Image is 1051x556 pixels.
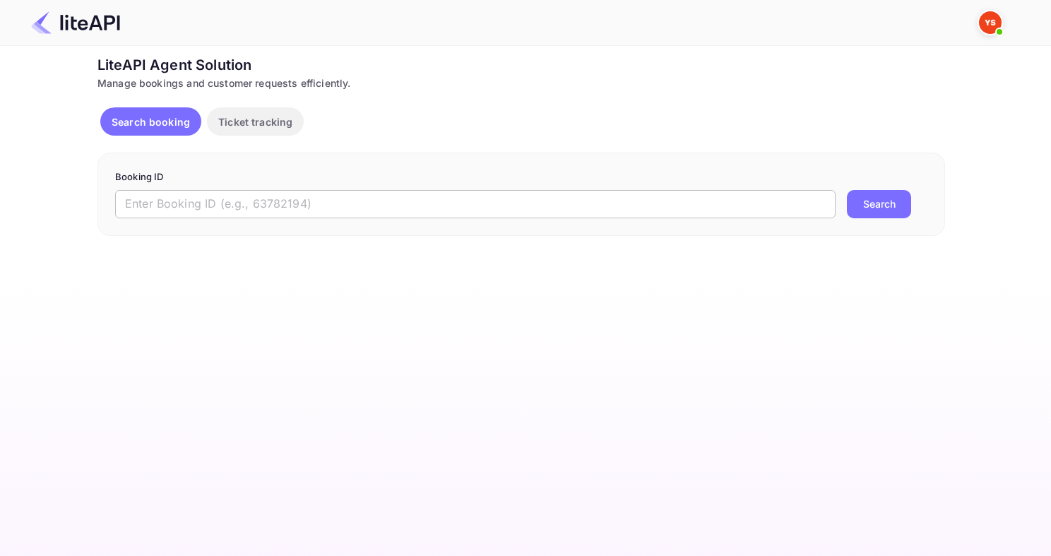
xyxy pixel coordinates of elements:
p: Search booking [112,114,190,129]
input: Enter Booking ID (e.g., 63782194) [115,190,836,218]
p: Booking ID [115,170,927,184]
div: LiteAPI Agent Solution [97,54,945,76]
img: Yandex Support [979,11,1002,34]
div: Manage bookings and customer requests efficiently. [97,76,945,90]
button: Search [847,190,911,218]
img: LiteAPI Logo [31,11,120,34]
p: Ticket tracking [218,114,292,129]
